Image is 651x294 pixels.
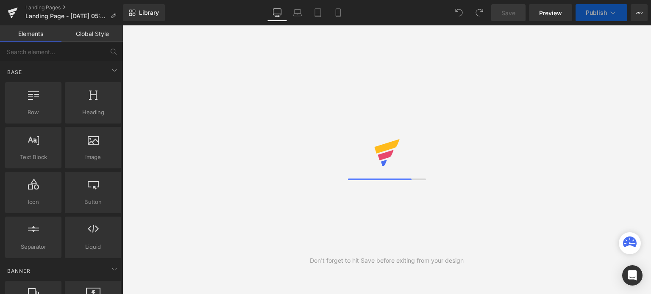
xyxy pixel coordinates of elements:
span: Heading [67,108,119,117]
button: Undo [451,4,467,21]
span: Button [67,198,119,206]
span: Icon [8,198,59,206]
span: Banner [6,267,31,275]
span: Base [6,68,23,76]
span: Separator [8,242,59,251]
div: Don't forget to hit Save before exiting from your design [310,256,464,265]
span: Image [67,153,119,162]
a: Laptop [287,4,308,21]
span: Library [139,9,159,16]
span: Landing Page - [DATE] 05:17:55 [25,13,107,19]
a: Landing Pages [25,4,123,11]
a: Global Style [61,25,123,42]
span: Liquid [67,242,119,251]
span: Save [501,8,515,17]
span: Row [8,108,59,117]
a: Mobile [328,4,348,21]
span: Text Block [8,153,59,162]
a: Desktop [267,4,287,21]
a: New Library [123,4,165,21]
a: Tablet [308,4,328,21]
span: Preview [539,8,562,17]
button: More [631,4,648,21]
button: Redo [471,4,488,21]
a: Preview [529,4,572,21]
div: Open Intercom Messenger [622,265,643,286]
span: Publish [586,9,607,16]
button: Publish [576,4,627,21]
